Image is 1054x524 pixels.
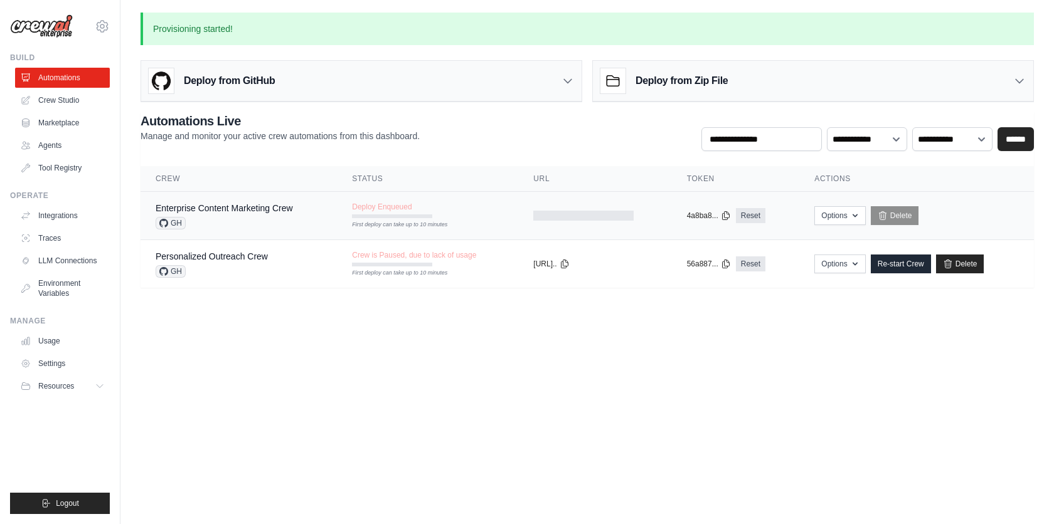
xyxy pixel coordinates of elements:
[38,381,74,391] span: Resources
[936,254,984,273] a: Delete
[352,269,432,278] div: First deploy can take up to 10 minutes
[10,493,110,514] button: Logout
[15,206,110,226] a: Integrations
[156,251,268,261] a: Personalized Outreach Crew
[56,498,79,508] span: Logout
[799,166,1034,192] th: Actions
[15,376,110,396] button: Resources
[337,166,518,192] th: Status
[814,206,865,225] button: Options
[15,331,110,351] a: Usage
[15,113,110,133] a: Marketplace
[10,14,73,38] img: Logo
[10,191,110,201] div: Operate
[871,254,931,273] a: Re-start Crew
[10,316,110,326] div: Manage
[736,256,765,271] a: Reset
[141,112,420,130] h2: Automations Live
[15,90,110,110] a: Crew Studio
[15,68,110,88] a: Automations
[141,130,420,142] p: Manage and monitor your active crew automations from this dashboard.
[141,166,337,192] th: Crew
[141,13,1034,45] p: Provisioning started!
[352,221,432,229] div: First deploy can take up to 10 minutes
[352,202,412,212] span: Deploy Enqueued
[15,158,110,178] a: Tool Registry
[871,206,919,225] a: Delete
[15,251,110,271] a: LLM Connections
[518,166,671,192] th: URL
[814,254,865,273] button: Options
[352,250,476,260] span: Crew is Paused, due to lack of usage
[687,211,731,221] button: 4a8ba8...
[736,208,765,223] a: Reset
[184,73,275,88] h3: Deploy from GitHub
[149,68,174,93] img: GitHub Logo
[156,217,186,229] span: GH
[156,265,186,278] span: GH
[687,259,731,269] button: 56a887...
[15,354,110,374] a: Settings
[672,166,800,192] th: Token
[15,228,110,248] a: Traces
[636,73,728,88] h3: Deploy from Zip File
[15,273,110,303] a: Environment Variables
[10,53,110,63] div: Build
[15,135,110,155] a: Agents
[156,203,293,213] a: Enterprise Content Marketing Crew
